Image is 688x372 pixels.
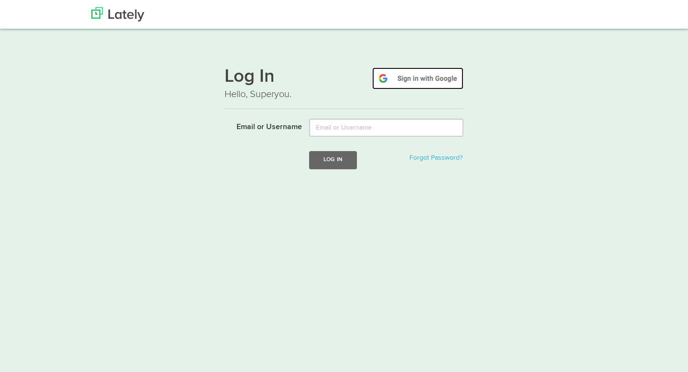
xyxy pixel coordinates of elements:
a: Forgot Password? [409,154,462,161]
button: Log In [309,151,357,169]
p: Hello, Superyou. [225,88,463,101]
img: Lately [91,7,144,22]
input: Email or Username [309,119,463,137]
label: Email or Username [217,119,302,133]
img: google-signin.png [372,67,463,89]
h1: Log In [225,67,463,88]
